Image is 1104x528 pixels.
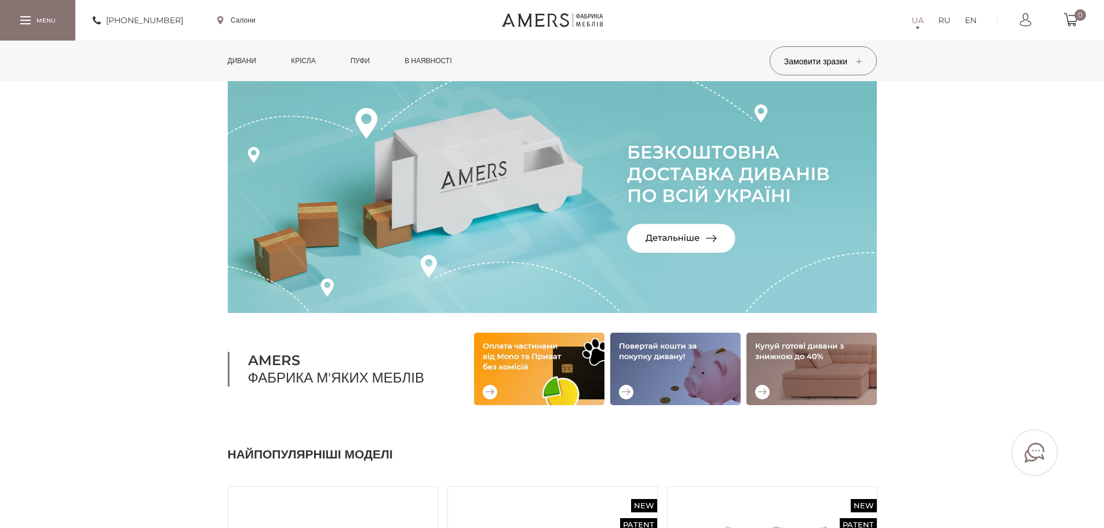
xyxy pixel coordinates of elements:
[248,352,445,369] b: AMERS
[610,333,741,405] img: Повертай кошти за покупку дивану
[396,41,460,81] a: в наявності
[282,41,324,81] a: Крісла
[93,13,183,27] a: [PHONE_NUMBER]
[965,13,977,27] a: EN
[770,46,877,75] button: Замовити зразки
[474,333,604,405] img: Оплата частинами від Mono та Приват без комісій
[631,499,657,512] span: New
[912,13,924,27] a: UA
[851,499,877,512] span: New
[938,13,950,27] a: RU
[342,41,379,81] a: Пуфи
[784,56,862,67] span: Замовити зразки
[1074,9,1086,21] span: 0
[228,352,445,387] h1: Фабрика м'яких меблів
[219,41,265,81] a: Дивани
[746,333,877,405] img: Купуй готові дивани зі знижкою до 40%
[228,446,877,463] h2: Найпопулярніші моделі
[217,15,256,26] a: Салони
